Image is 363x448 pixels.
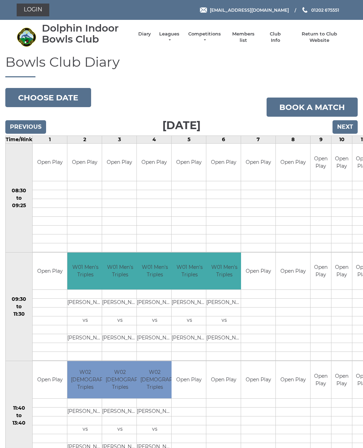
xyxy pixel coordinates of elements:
[206,253,242,290] td: W01 Men's Triples
[67,144,102,181] td: Open Play
[200,7,289,13] a: Email [EMAIL_ADDRESS][DOMAIN_NAME]
[241,144,275,181] td: Open Play
[102,425,138,434] td: vs
[206,361,241,398] td: Open Play
[67,136,102,144] td: 2
[206,334,242,343] td: [PERSON_NAME]
[331,361,352,398] td: Open Play
[6,136,33,144] td: Time/Rink
[102,136,137,144] td: 3
[137,407,173,416] td: [PERSON_NAME]
[311,144,331,181] td: Open Play
[311,136,331,144] td: 9
[276,361,310,398] td: Open Play
[241,253,275,290] td: Open Play
[6,144,33,253] td: 08:30 to 09:25
[301,7,339,13] a: Phone us 01202 675551
[293,31,346,44] a: Return to Club Website
[331,253,352,290] td: Open Play
[137,144,171,181] td: Open Play
[331,136,352,144] td: 10
[206,144,241,181] td: Open Play
[137,316,173,325] td: vs
[17,27,36,47] img: Dolphin Indoor Bowls Club
[67,299,103,308] td: [PERSON_NAME]
[137,136,172,144] td: 4
[137,299,173,308] td: [PERSON_NAME]
[172,253,207,290] td: W01 Men's Triples
[137,253,173,290] td: W01 Men's Triples
[267,98,358,117] a: Book a match
[5,55,358,78] h1: Bowls Club Diary
[6,252,33,361] td: 09:30 to 11:30
[42,23,131,45] div: Dolphin Indoor Bowls Club
[206,299,242,308] td: [PERSON_NAME]
[67,407,103,416] td: [PERSON_NAME]
[137,334,173,343] td: [PERSON_NAME]
[67,425,103,434] td: vs
[172,136,206,144] td: 5
[67,316,103,325] td: vs
[172,361,206,398] td: Open Play
[102,299,138,308] td: [PERSON_NAME]
[265,31,286,44] a: Club Info
[102,334,138,343] td: [PERSON_NAME]
[137,361,173,398] td: W02 [DEMOGRAPHIC_DATA] Triples
[17,4,49,16] a: Login
[102,407,138,416] td: [PERSON_NAME]
[102,253,138,290] td: W01 Men's Triples
[210,7,289,12] span: [EMAIL_ADDRESS][DOMAIN_NAME]
[138,31,151,37] a: Diary
[206,136,241,144] td: 6
[200,7,207,13] img: Email
[276,136,311,144] td: 8
[67,334,103,343] td: [PERSON_NAME]
[102,316,138,325] td: vs
[228,31,258,44] a: Members list
[311,253,331,290] td: Open Play
[67,253,103,290] td: W01 Men's Triples
[172,334,207,343] td: [PERSON_NAME]
[102,144,136,181] td: Open Play
[302,7,307,13] img: Phone us
[331,144,352,181] td: Open Play
[188,31,222,44] a: Competitions
[172,316,207,325] td: vs
[5,88,91,107] button: Choose date
[33,144,67,181] td: Open Play
[158,31,180,44] a: Leagues
[241,136,276,144] td: 7
[241,361,275,398] td: Open Play
[333,120,358,134] input: Next
[33,361,67,398] td: Open Play
[67,361,103,398] td: W02 [DEMOGRAPHIC_DATA] Triples
[102,361,138,398] td: W02 [DEMOGRAPHIC_DATA] Triples
[311,7,339,12] span: 01202 675551
[172,299,207,308] td: [PERSON_NAME]
[276,253,310,290] td: Open Play
[33,253,67,290] td: Open Play
[206,316,242,325] td: vs
[137,425,173,434] td: vs
[5,120,46,134] input: Previous
[276,144,310,181] td: Open Play
[33,136,67,144] td: 1
[311,361,331,398] td: Open Play
[172,144,206,181] td: Open Play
